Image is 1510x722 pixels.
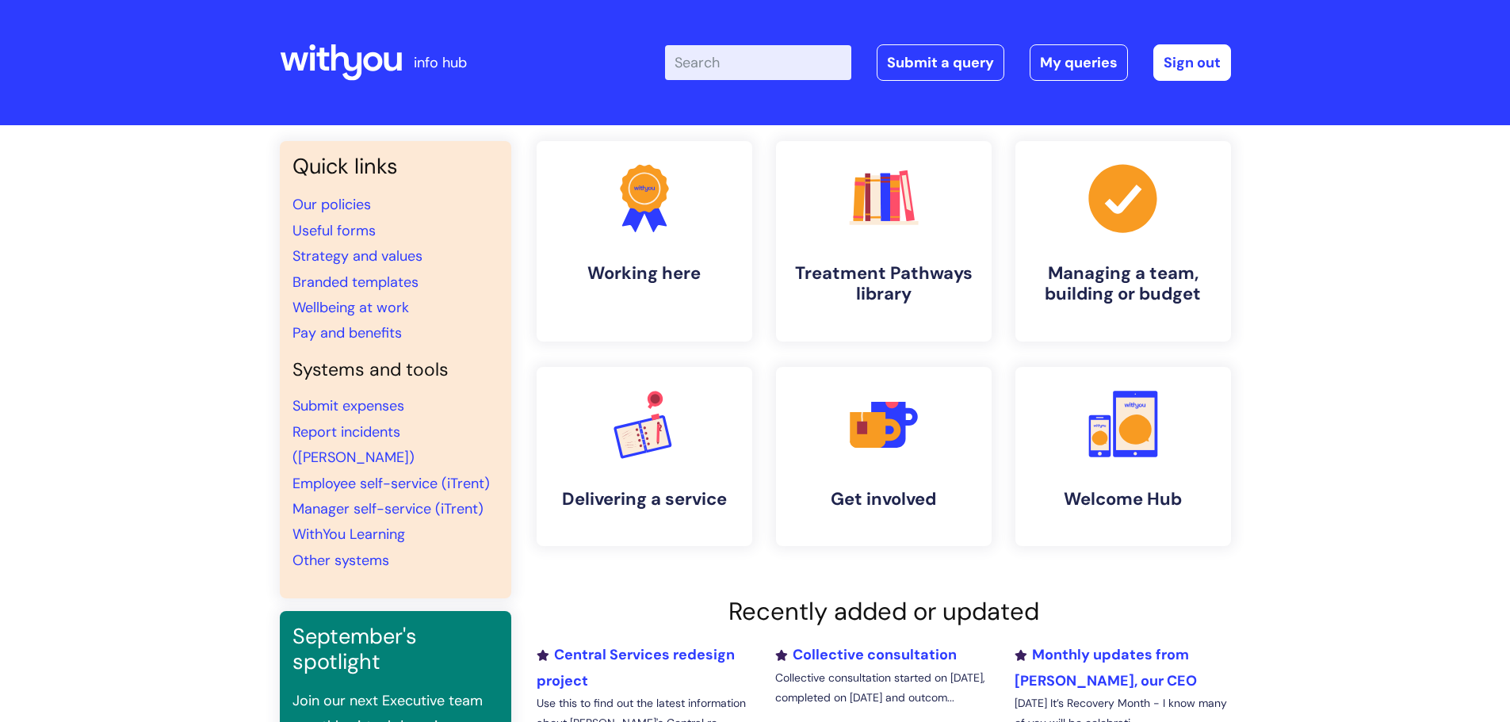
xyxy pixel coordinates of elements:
[292,273,419,292] a: Branded templates
[537,645,735,690] a: Central Services redesign project
[292,298,409,317] a: Wellbeing at work
[292,154,499,179] h3: Quick links
[789,489,979,510] h4: Get involved
[549,263,740,284] h4: Working here
[665,45,851,80] input: Search
[1015,141,1231,342] a: Managing a team, building or budget
[292,323,402,342] a: Pay and benefits
[1153,44,1231,81] a: Sign out
[414,50,467,75] p: info hub
[292,246,422,265] a: Strategy and values
[1028,489,1218,510] h4: Welcome Hub
[775,668,991,708] p: Collective consultation started on [DATE], completed on [DATE] and outcom...
[292,499,484,518] a: Manager self-service (iTrent)
[292,474,490,493] a: Employee self-service (iTrent)
[1015,645,1197,690] a: Monthly updates from [PERSON_NAME], our CEO
[877,44,1004,81] a: Submit a query
[789,263,979,305] h4: Treatment Pathways library
[292,359,499,381] h4: Systems and tools
[1015,367,1231,546] a: Welcome Hub
[292,195,371,214] a: Our policies
[665,44,1231,81] div: | -
[549,489,740,510] h4: Delivering a service
[292,221,376,240] a: Useful forms
[292,422,415,467] a: Report incidents ([PERSON_NAME])
[1030,44,1128,81] a: My queries
[537,141,752,342] a: Working here
[537,367,752,546] a: Delivering a service
[775,645,957,664] a: Collective consultation
[292,525,405,544] a: WithYou Learning
[292,551,389,570] a: Other systems
[292,396,404,415] a: Submit expenses
[776,141,992,342] a: Treatment Pathways library
[776,367,992,546] a: Get involved
[1028,263,1218,305] h4: Managing a team, building or budget
[537,597,1231,626] h2: Recently added or updated
[292,624,499,675] h3: September's spotlight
